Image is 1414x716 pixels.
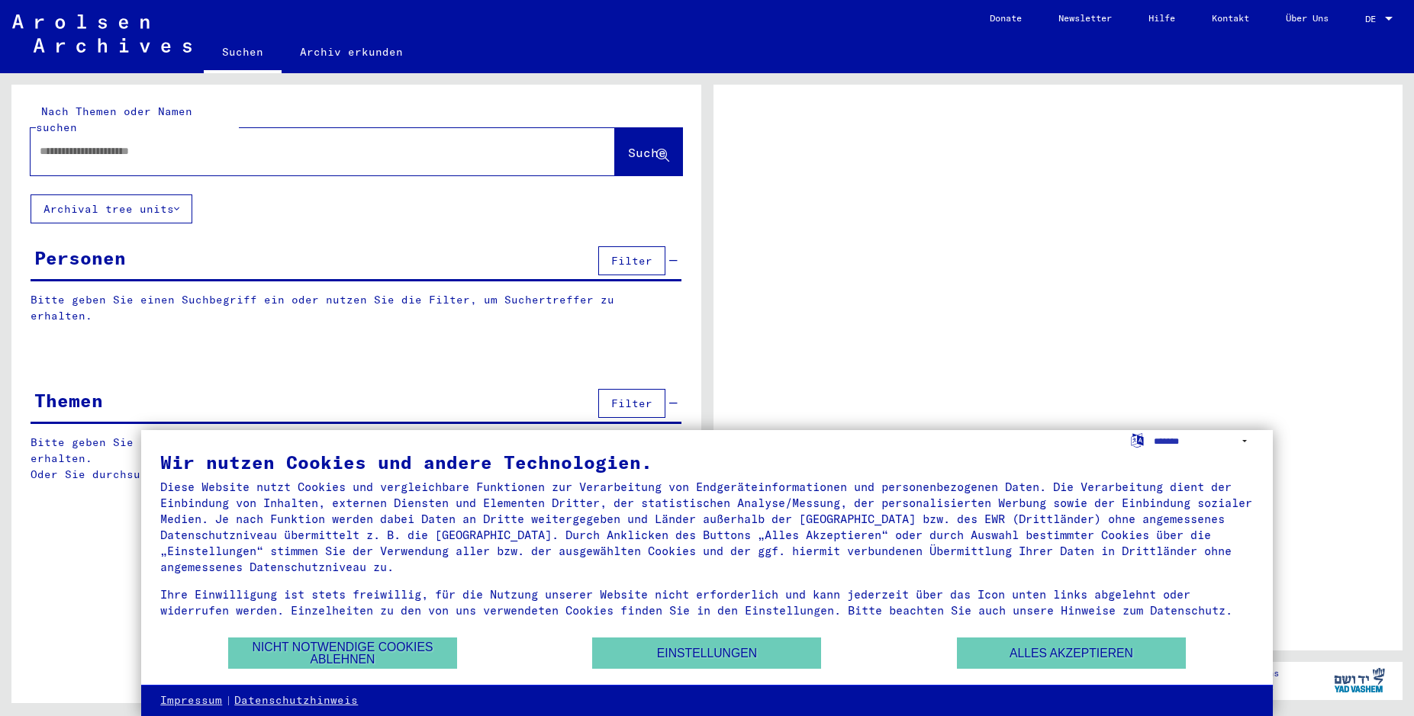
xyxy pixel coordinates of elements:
[12,14,192,53] img: Arolsen_neg.svg
[598,246,665,275] button: Filter
[1365,14,1382,24] span: DE
[615,128,682,175] button: Suche
[592,637,821,669] button: Einstellungen
[204,34,282,73] a: Suchen
[598,389,665,418] button: Filter
[160,453,1253,471] div: Wir nutzen Cookies und andere Technologien.
[611,254,652,268] span: Filter
[31,194,192,223] button: Archival tree units
[1331,661,1388,699] img: yv_logo.png
[36,104,192,134] mat-label: Nach Themen oder Namen suchen
[282,34,421,70] a: Archiv erkunden
[160,586,1253,618] div: Ihre Einwilligung ist stets freiwillig, für die Nutzung unserer Website nicht erforderlich und ka...
[1129,432,1145,447] label: Sprache auswählen
[628,145,666,160] span: Suche
[34,244,126,271] div: Personen
[31,435,682,483] p: Bitte geben Sie einen Suchbegriff ein oder nutzen Sie die Filter, um Suchertreffer zu erhalten. O...
[957,637,1186,669] button: Alles akzeptieren
[228,637,457,669] button: Nicht notwendige Cookies ablehnen
[160,693,222,708] a: Impressum
[611,397,652,410] span: Filter
[34,387,103,414] div: Themen
[31,292,681,324] p: Bitte geben Sie einen Suchbegriff ein oder nutzen Sie die Filter, um Suchertreffer zu erhalten.
[234,693,358,708] a: Datenschutzhinweis
[1154,430,1254,452] select: Sprache auswählen
[160,479,1253,575] div: Diese Website nutzt Cookies und vergleichbare Funktionen zur Verarbeitung von Endgeräteinformatio...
